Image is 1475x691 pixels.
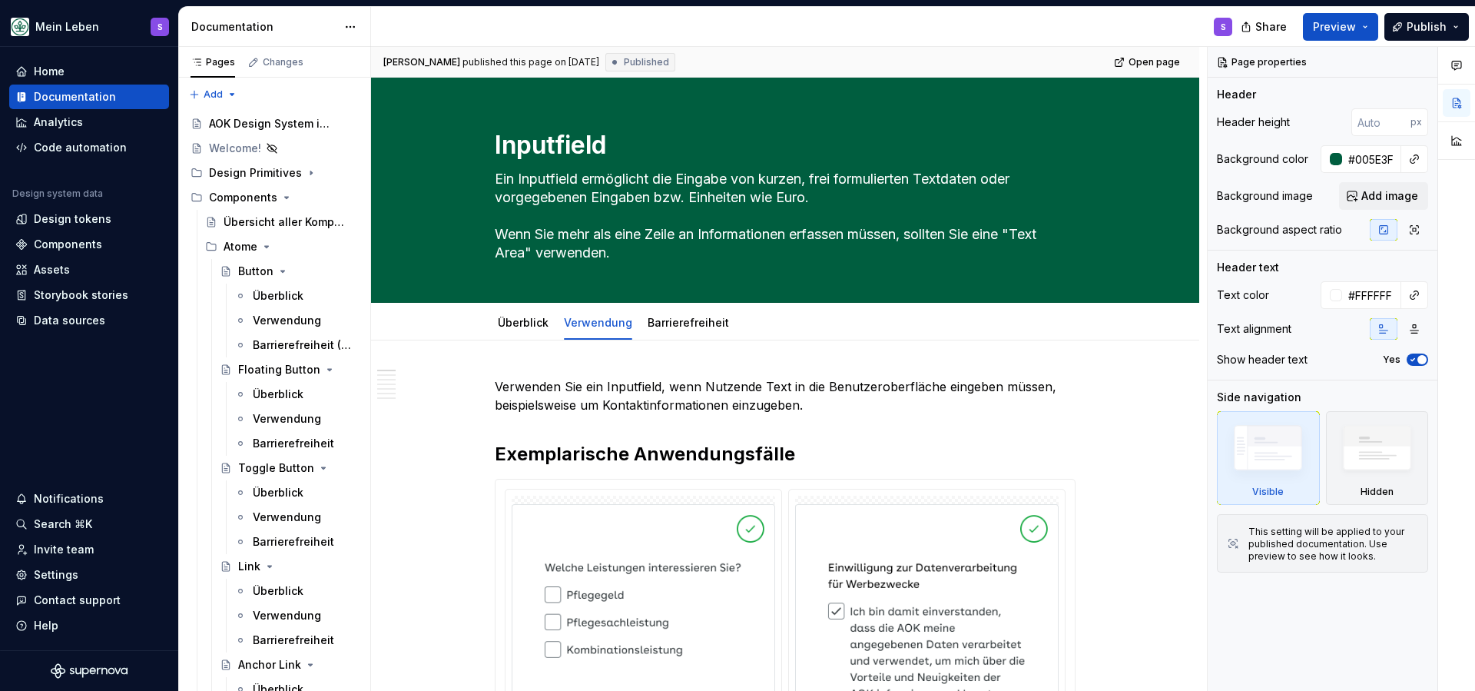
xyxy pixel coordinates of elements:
a: Barrierefreiheit (WIP) [228,333,364,357]
a: Verwendung [564,316,632,329]
div: Barrierefreiheit [641,306,735,338]
div: Hidden [1326,411,1429,505]
button: Add [184,84,242,105]
div: S [157,21,163,33]
a: Open page [1109,51,1187,73]
div: Design tokens [34,211,111,227]
span: Preview [1313,19,1356,35]
a: Barrierefreiheit [648,316,729,329]
div: Design Primitives [209,165,302,181]
span: Published [624,56,669,68]
div: Überblick [253,288,303,304]
div: Notifications [34,491,104,507]
a: Assets [9,257,169,282]
a: Button [214,259,364,284]
div: Background image [1217,188,1313,204]
div: Überblick [253,583,303,599]
div: Text color [1217,287,1269,303]
button: Search ⌘K [9,512,169,537]
a: Verwendung [228,603,364,628]
button: Add image [1339,182,1428,210]
div: Verwendung [558,306,638,338]
div: Hidden [1361,486,1394,498]
div: Data sources [34,313,105,328]
div: Show header text [1217,352,1308,367]
a: AOK Design System in Arbeit [184,111,364,136]
button: Notifications [9,487,169,511]
a: Überblick [228,480,364,505]
div: AOK Design System in Arbeit [209,116,336,131]
div: Anchor Link [238,657,301,673]
input: Auto [1342,145,1401,173]
div: Background aspect ratio [1217,222,1342,238]
a: Data sources [9,308,169,333]
div: Barrierefreiheit [253,436,334,451]
div: Verwendung [253,608,321,623]
div: Settings [34,567,78,583]
a: Barrierefreiheit [228,431,364,456]
div: Contact support [34,593,121,608]
label: Yes [1383,354,1400,366]
div: Background color [1217,151,1308,167]
svg: Supernova Logo [51,663,128,679]
div: Text alignment [1217,321,1291,337]
div: Components [34,237,102,252]
a: Überblick [228,382,364,407]
div: Invite team [34,542,94,557]
div: Atome [224,239,257,254]
div: Button [238,264,273,279]
h2: Exemplarische Anwendungsfälle [495,442,1076,467]
div: This setting will be applied to your published documentation. Use preview to see how it looks. [1248,526,1418,563]
div: Header height [1217,115,1290,130]
a: Überblick [228,284,364,308]
div: Code automation [34,140,127,155]
a: Documentation [9,85,169,109]
textarea: Inputfield [492,127,1072,164]
span: Add [204,88,223,101]
div: Mein Leben [35,19,99,35]
div: Header [1217,87,1256,102]
button: Contact support [9,588,169,613]
div: Side navigation [1217,390,1301,405]
span: Open page [1129,56,1180,68]
div: Help [34,618,58,633]
a: Invite team [9,537,169,562]
div: Home [34,64,65,79]
a: Settings [9,563,169,587]
span: Share [1255,19,1287,35]
a: Verwendung [228,407,364,431]
div: Verwendung [253,313,321,328]
div: Documentation [191,19,336,35]
div: Analytics [34,115,83,130]
span: Publish [1407,19,1447,35]
a: Übersicht aller Komponenten [199,210,364,234]
a: Überblick [228,579,364,603]
input: Auto [1342,281,1401,309]
div: Visible [1252,486,1284,498]
div: Barrierefreiheit [253,534,334,550]
div: Überblick [253,485,303,500]
a: Code automation [9,135,169,160]
div: Visible [1217,411,1320,505]
button: Publish [1384,13,1469,41]
div: Design system data [12,188,103,200]
div: Design Primitives [184,161,364,185]
div: Storybook stories [34,287,128,303]
div: Übersicht aller Komponenten [224,214,350,230]
div: Verwendung [253,510,321,525]
span: [PERSON_NAME] [383,56,460,68]
div: Überblick [253,387,303,402]
a: Barrierefreiheit [228,530,364,554]
div: Search ⌘K [34,517,92,532]
button: Preview [1303,13,1378,41]
a: Verwendung [228,505,364,530]
div: Components [209,190,277,205]
div: Components [184,185,364,210]
a: Home [9,59,169,84]
a: Storybook stories [9,283,169,307]
div: Barrierefreiheit [253,633,334,648]
a: Welcome! [184,136,364,161]
span: Add image [1361,188,1418,204]
div: Changes [263,56,303,68]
